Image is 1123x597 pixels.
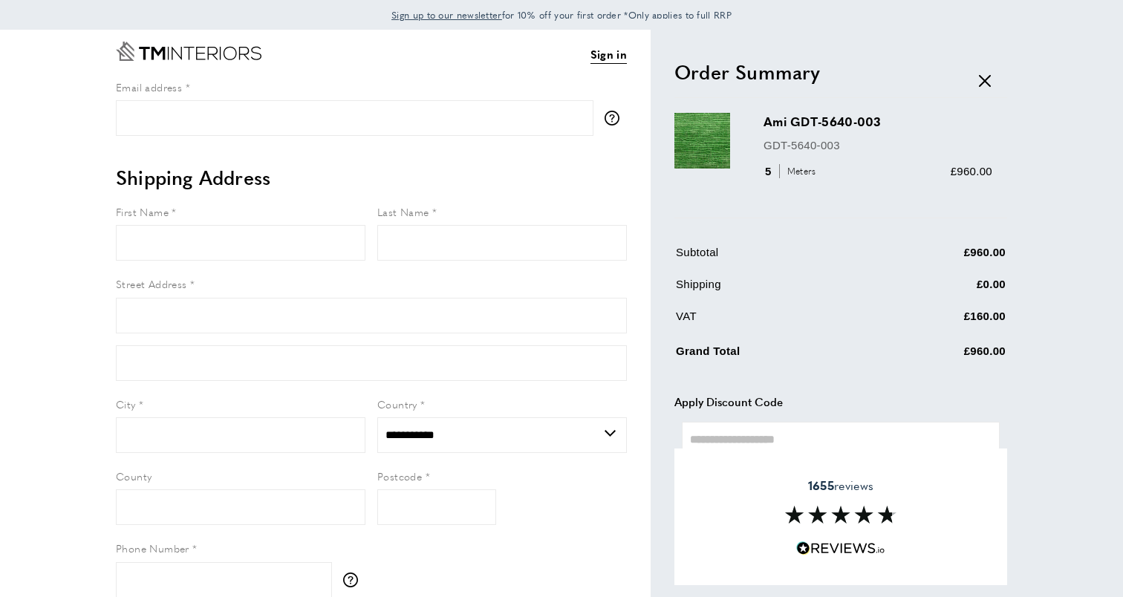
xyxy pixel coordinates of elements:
span: Sign up to our newsletter [391,8,502,22]
a: Go to Home page [116,42,261,61]
span: Last Name [377,204,429,219]
button: More information [343,572,365,587]
strong: 1655 [808,477,834,494]
button: More information [605,111,627,125]
span: First Name [116,204,169,219]
a: Sign up to our newsletter [391,7,502,22]
h3: Ami GDT-5640-003 [764,113,992,130]
td: £960.00 [876,339,1006,371]
span: Phone Number [116,541,189,555]
span: Postcode [377,469,422,483]
span: Email address [116,79,182,94]
span: reviews [808,478,873,493]
span: County [116,469,152,483]
span: City [116,397,136,411]
span: Meters [779,164,820,178]
button: Close panel [970,66,1000,96]
td: £0.00 [876,275,1006,304]
td: £960.00 [876,244,1006,273]
span: Country [377,397,417,411]
span: £960.00 [951,165,992,177]
span: for 10% off your first order *Only applies to full RRP [391,8,732,22]
a: Sign in [590,45,627,64]
td: Grand Total [676,339,875,371]
img: Ami GDT-5640-003 [674,113,730,169]
img: Reviews.io 5 stars [796,541,885,555]
td: £160.00 [876,307,1006,336]
span: Street Address [116,276,187,291]
div: 5 [764,163,821,180]
td: Shipping [676,275,875,304]
h2: Shipping Address [116,164,627,191]
button: Apply Discount Code [674,393,1007,411]
h2: Order Summary [674,59,1007,85]
td: Subtotal [676,244,875,273]
td: VAT [676,307,875,336]
span: Apply Discount Code [674,393,783,411]
p: GDT-5640-003 [764,137,992,154]
img: Reviews section [785,506,896,523]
